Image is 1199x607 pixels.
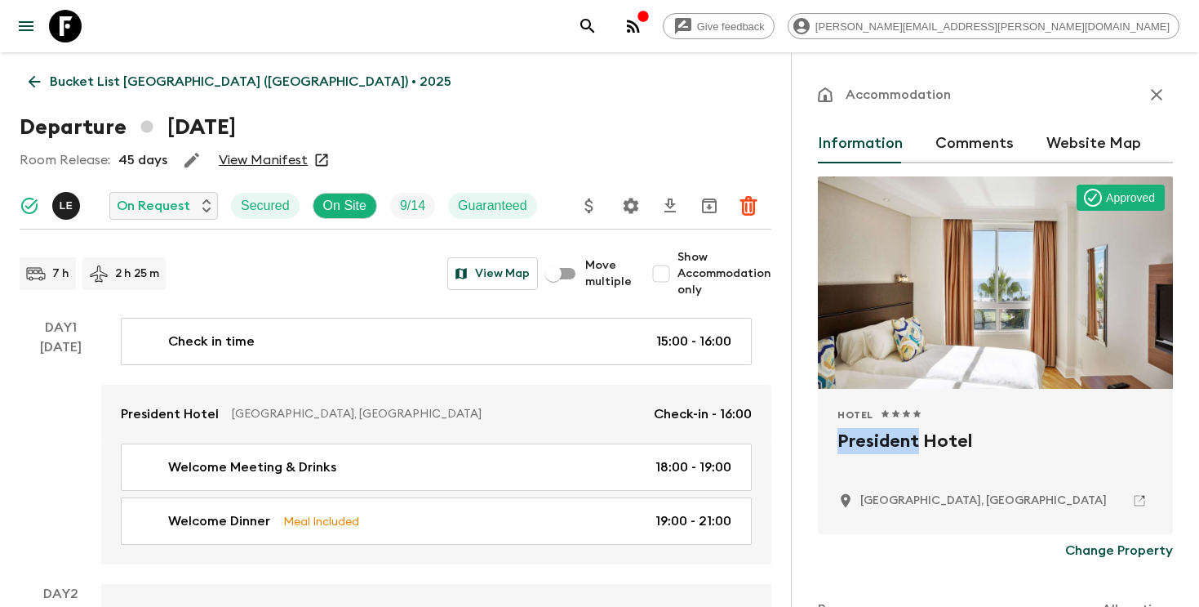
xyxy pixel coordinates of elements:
p: Welcome Dinner [168,511,270,531]
span: [PERSON_NAME][EMAIL_ADDRESS][PERSON_NAME][DOMAIN_NAME] [806,20,1179,33]
div: [PERSON_NAME][EMAIL_ADDRESS][PERSON_NAME][DOMAIN_NAME] [788,13,1179,39]
div: Secured [231,193,300,219]
button: menu [10,10,42,42]
h2: President Hotel [837,428,1153,480]
button: View Map [447,257,538,290]
svg: Synced Successfully [20,196,39,216]
button: Information [818,124,903,163]
span: Move multiple [585,257,632,290]
a: Check in time15:00 - 16:00 [121,318,752,365]
span: Leslie Edgar [52,197,83,210]
button: Website Map [1046,124,1141,163]
div: Trip Fill [390,193,435,219]
button: Settings [615,190,647,222]
p: 7 h [52,266,69,282]
p: [GEOGRAPHIC_DATA], [GEOGRAPHIC_DATA] [232,406,641,422]
p: Check-in - 16:00 [654,404,752,424]
p: Approved [1106,190,1155,206]
p: 2 h 25 m [115,266,159,282]
p: 9 / 14 [400,196,425,216]
a: Give feedback [663,13,775,39]
p: Day 2 [20,584,101,604]
a: View Manifest [219,152,308,168]
p: Meal Included [283,512,359,530]
p: Room Release: [20,150,110,170]
button: Delete [732,190,765,222]
div: [DATE] [40,337,82,565]
p: Day 1 [20,318,101,337]
p: Bucket List [GEOGRAPHIC_DATA] ([GEOGRAPHIC_DATA]) • 2025 [50,72,451,91]
a: Welcome Meeting & Drinks18:00 - 19:00 [121,444,752,491]
p: 45 days [118,150,167,170]
h1: Departure [DATE] [20,111,236,144]
span: Show Accommodation only [677,249,771,298]
p: 18:00 - 19:00 [655,457,731,477]
a: Bucket List [GEOGRAPHIC_DATA] ([GEOGRAPHIC_DATA]) • 2025 [20,65,460,98]
a: Welcome DinnerMeal Included19:00 - 21:00 [121,498,752,545]
p: L E [60,199,73,212]
p: Change Property [1065,541,1173,560]
button: LE [52,192,83,220]
button: Download CSV [654,190,686,222]
p: Check in time [168,332,255,351]
span: Give feedback [688,20,774,33]
button: Update Price, Early Bird Discount and Costs [573,190,606,222]
button: search adventures [571,10,604,42]
a: President Hotel[GEOGRAPHIC_DATA], [GEOGRAPHIC_DATA]Check-in - 16:00 [101,385,771,444]
p: Secured [241,196,290,216]
p: President Hotel [121,404,219,424]
p: Guaranteed [458,196,527,216]
div: On Site [313,193,377,219]
p: On Request [117,196,190,216]
p: Cape Town, South Africa [860,493,1107,509]
p: Accommodation [846,85,951,105]
p: 15:00 - 16:00 [656,332,731,351]
p: On Site [323,196,366,216]
button: Archive (Completed, Cancelled or Unsynced Departures only) [693,190,726,222]
button: Comments [935,124,1014,163]
p: Welcome Meeting & Drinks [168,457,336,477]
div: Photo of President Hotel [818,176,1173,389]
button: Change Property [1065,534,1173,567]
span: Hotel [837,408,873,422]
p: 19:00 - 21:00 [655,511,731,531]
